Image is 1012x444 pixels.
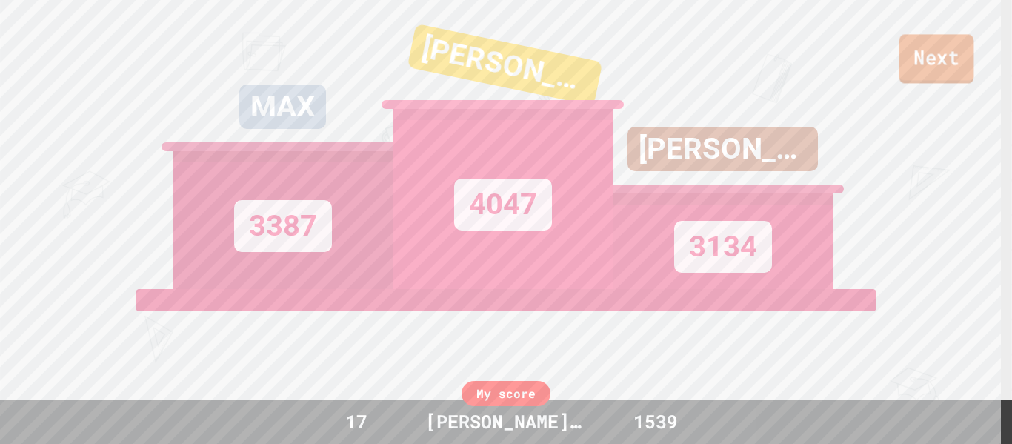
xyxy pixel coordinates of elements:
div: [PERSON_NAME] [627,127,818,171]
div: [PERSON_NAME] N [410,408,601,436]
div: 17 [302,408,410,436]
a: Next [899,34,974,83]
div: 4047 [454,179,552,231]
div: 3134 [674,221,772,273]
div: 3387 [234,200,332,252]
div: [PERSON_NAME] [407,24,603,106]
div: 1539 [602,408,710,436]
div: My score [462,381,550,406]
div: MAX [239,85,326,129]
